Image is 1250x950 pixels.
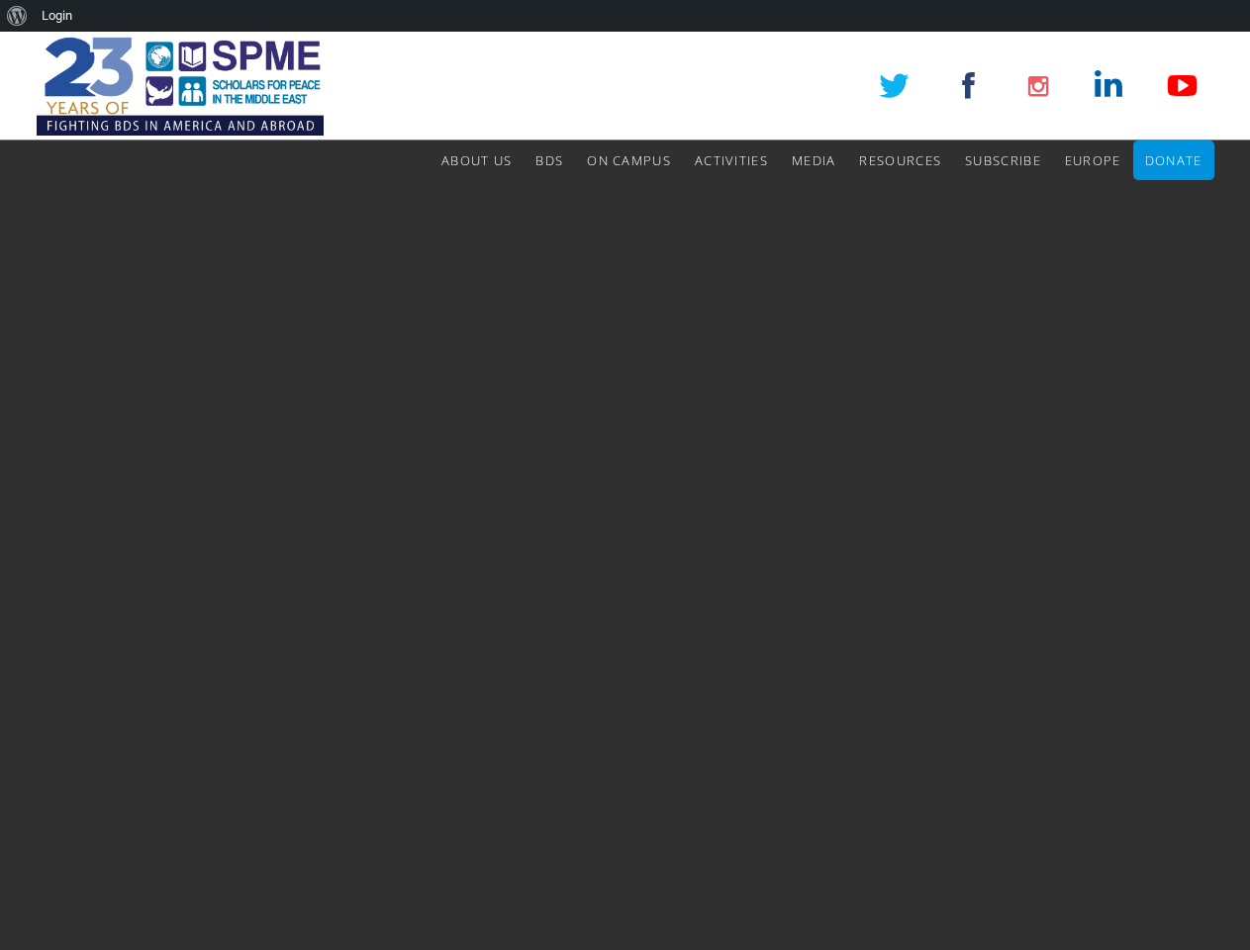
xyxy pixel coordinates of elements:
a: Activities [695,141,768,180]
img: SPME [37,32,324,141]
span: Donate [1145,151,1202,169]
span: Resources [859,151,941,169]
a: Media [792,141,836,180]
span: About Us [441,151,512,169]
span: Europe [1065,151,1121,169]
a: Europe [1065,141,1121,180]
span: Subscribe [965,151,1041,169]
span: BDS [535,151,563,169]
a: On Campus [587,141,671,180]
span: On Campus [587,151,671,169]
a: Donate [1145,141,1202,180]
span: Media [792,151,836,169]
a: Resources [859,141,941,180]
a: BDS [535,141,563,180]
a: About Us [441,141,512,180]
a: Subscribe [965,141,1041,180]
span: Activities [695,151,768,169]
